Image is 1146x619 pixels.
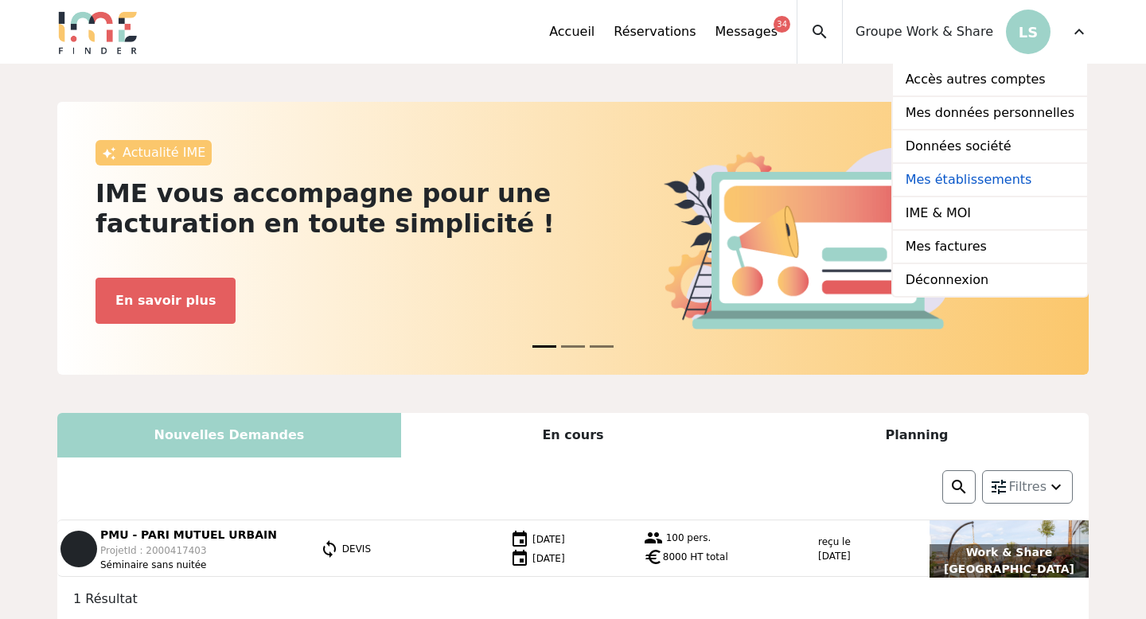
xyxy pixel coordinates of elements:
[666,531,711,543] span: 100 pers.
[401,413,745,457] div: En cours
[102,146,116,161] img: awesome.png
[57,520,1089,578] a: PMU - PARI MUTUEL URBAIN ProjetId : 2000417403 Séminaire sans nuitée DEVIS [DATE] [DATE] 100 pers...
[930,544,1089,578] p: Work & Share [GEOGRAPHIC_DATA]
[893,231,1087,264] a: Mes factures
[100,558,277,572] p: Séminaire sans nuitée
[856,22,993,41] span: Groupe Work & Share
[1008,477,1047,496] span: Filtres
[100,543,277,558] p: ProjetId : 2000417403
[1047,477,1066,496] img: arrow_down.png
[532,553,565,564] span: [DATE]
[100,527,277,543] p: PMU - PARI MUTUEL URBAIN
[57,413,401,457] div: Nouvelles Demandes
[893,97,1087,130] a: Mes données personnelles
[644,547,663,566] span: euro
[663,550,728,564] span: 8000 HT total
[95,278,236,324] button: En savoir plus
[532,337,556,356] button: News 0
[320,539,339,559] img: statut.png
[893,264,1087,296] a: Déconnexion
[893,130,1087,164] a: Données société
[664,147,969,329] img: actu.png
[590,337,614,356] button: News 2
[342,543,371,555] span: DEVIS
[774,16,790,33] div: 34
[745,413,1089,457] div: Planning
[715,22,778,41] a: Messages34
[510,530,529,549] img: date.png
[893,197,1087,231] a: IME & MOI
[510,549,529,568] img: date.png
[1006,10,1050,54] p: LS
[614,22,696,41] a: Réservations
[893,164,1087,197] a: Mes établissements
[989,477,1008,496] img: setting.png
[57,10,138,54] img: Logo.png
[644,528,663,547] img: group.png
[1070,22,1089,41] span: expand_more
[95,140,212,165] div: Actualité IME
[64,590,1082,609] div: 1 Résultat
[549,22,594,41] a: Accueil
[810,22,829,41] span: search
[818,535,851,563] p: reçu le [DATE]
[893,64,1087,97] a: Accès autres comptes
[561,337,585,356] button: News 1
[95,178,563,239] h2: IME vous accompagne pour une facturation en toute simplicité !
[949,477,969,496] img: search.png
[532,534,565,545] span: [DATE]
